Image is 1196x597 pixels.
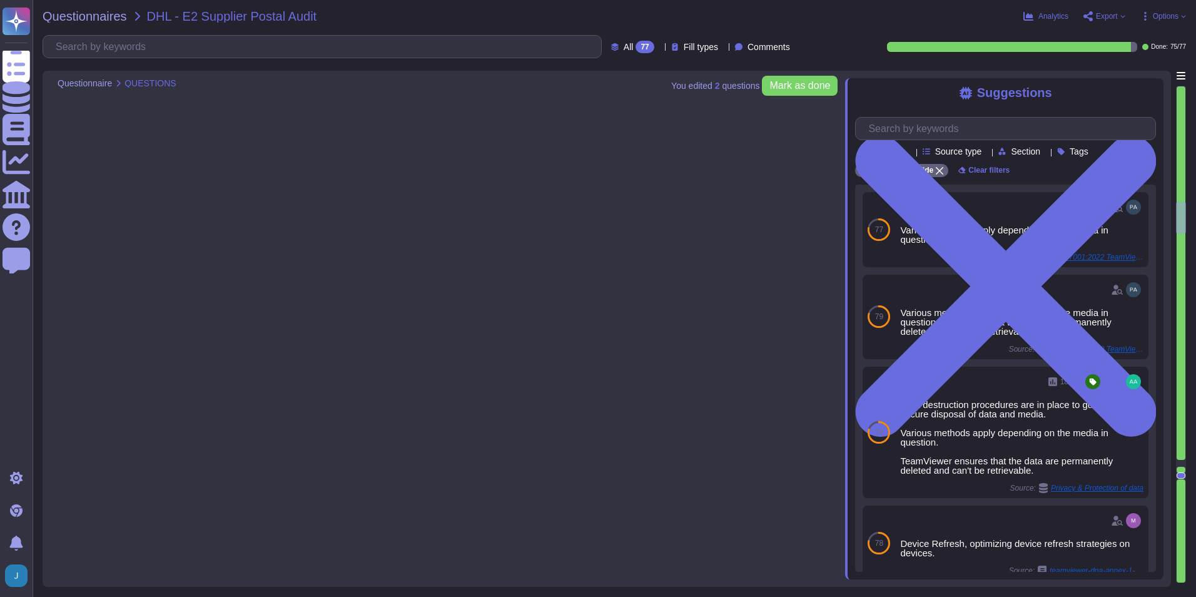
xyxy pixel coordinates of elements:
span: Mark as done [769,81,830,91]
span: 79 [875,429,883,436]
div: 77 [636,41,654,53]
span: Analytics [1038,13,1068,20]
span: 77 [875,226,883,233]
img: user [1126,282,1141,297]
span: Source: [1010,483,1143,493]
span: Fill types [684,43,718,51]
button: Analytics [1023,11,1068,21]
span: QUESTIONS [124,79,176,88]
span: You edited question s [671,81,759,90]
button: user [3,562,36,589]
span: Questionnaires [43,10,127,23]
span: 79 [875,313,883,320]
input: Search by keywords [862,118,1155,140]
span: Source: [1009,566,1143,576]
span: 75 / 77 [1170,44,1186,50]
img: user [1126,374,1141,389]
span: All [624,43,634,51]
span: Done: [1151,44,1168,50]
span: Privacy & Protection of data [1051,484,1143,492]
b: 2 [715,81,720,90]
input: Search by keywords [49,36,601,58]
span: Options [1153,13,1178,20]
button: Mark as done [762,76,838,96]
span: DHL - E2 Supplier Postal Audit [147,10,317,23]
span: teamviewer-dpa-annex-1-details-of-processing-en.pdf [1050,567,1143,574]
span: 78 [875,539,883,547]
span: Comments [747,43,790,51]
img: user [1126,200,1141,215]
div: Device Refresh, optimizing device refresh strategies on devices. [900,539,1143,558]
img: user [5,564,28,587]
span: Export [1096,13,1118,20]
img: user [1126,513,1141,528]
span: Questionnaire [58,79,112,88]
